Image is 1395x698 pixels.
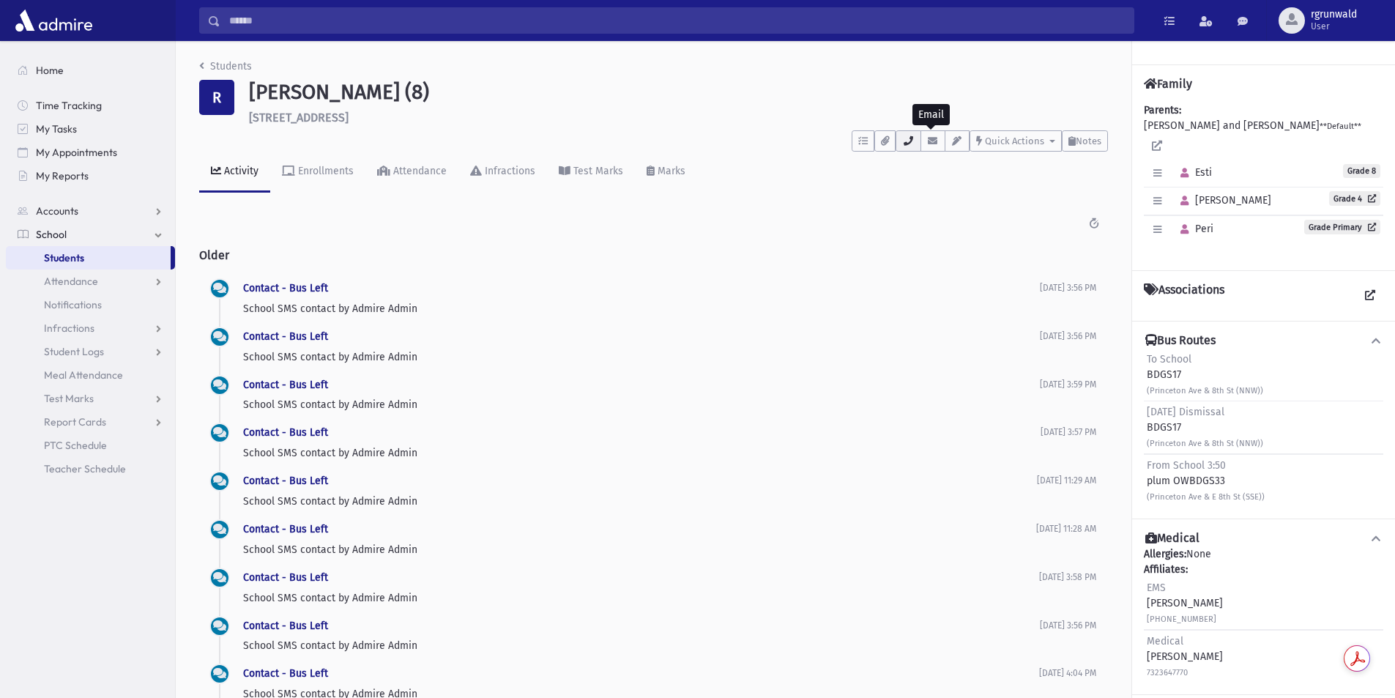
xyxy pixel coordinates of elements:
[1145,531,1199,546] h4: Medical
[482,165,535,177] div: Infractions
[365,152,458,193] a: Attendance
[243,301,1040,316] p: School SMS contact by Admire Admin
[243,349,1040,365] p: School SMS contact by Admire Admin
[1076,135,1101,146] span: Notes
[270,152,365,193] a: Enrollments
[199,237,1108,274] h2: Older
[6,141,175,164] a: My Appointments
[199,80,234,115] div: R
[6,410,175,434] a: Report Cards
[6,199,175,223] a: Accounts
[1147,458,1265,504] div: plum OWBDGS33
[44,322,94,335] span: Infractions
[1040,620,1096,631] span: [DATE] 3:56 PM
[1174,166,1212,179] span: Esti
[249,111,1108,125] h6: [STREET_ADDRESS]
[6,387,175,410] a: Test Marks
[1147,404,1263,450] div: BDGS17
[1147,386,1263,396] small: (Princeton Ave & 8th St (NNW))
[220,7,1134,34] input: Search
[1147,439,1263,448] small: (Princeton Ave & 8th St (NNW))
[6,270,175,293] a: Attendance
[6,316,175,340] a: Infractions
[36,204,78,218] span: Accounts
[44,275,98,288] span: Attendance
[1147,582,1166,594] span: EMS
[243,494,1037,509] p: School SMS contact by Admire Admin
[6,434,175,457] a: PTC Schedule
[1147,353,1191,365] span: To School
[243,379,328,391] a: Contact - Bus Left
[970,130,1062,152] button: Quick Actions
[1145,333,1216,349] h4: Bus Routes
[1039,572,1096,582] span: [DATE] 3:58 PM
[36,228,67,241] span: School
[1329,191,1380,206] a: Grade 4
[249,80,1108,105] h1: [PERSON_NAME] (8)
[1040,379,1096,390] span: [DATE] 3:59 PM
[243,667,328,680] a: Contact - Bus Left
[6,59,175,82] a: Home
[36,64,64,77] span: Home
[1147,635,1183,647] span: Medical
[36,146,117,159] span: My Appointments
[1147,615,1216,624] small: [PHONE_NUMBER]
[44,298,102,311] span: Notifications
[1147,634,1223,680] div: [PERSON_NAME]
[1062,130,1108,152] button: Notes
[36,99,102,112] span: Time Tracking
[221,165,258,177] div: Activity
[1040,283,1096,293] span: [DATE] 3:56 PM
[635,152,697,193] a: Marks
[243,397,1040,412] p: School SMS contact by Admire Admin
[1144,333,1383,349] button: Bus Routes
[6,293,175,316] a: Notifications
[6,117,175,141] a: My Tasks
[1144,548,1186,560] b: Allergies:
[6,94,175,117] a: Time Tracking
[1147,580,1223,626] div: [PERSON_NAME]
[6,363,175,387] a: Meal Attendance
[1144,563,1188,576] b: Affiliates:
[6,246,171,270] a: Students
[243,475,328,487] a: Contact - Bus Left
[36,122,77,135] span: My Tasks
[44,251,84,264] span: Students
[199,152,270,193] a: Activity
[985,135,1044,146] span: Quick Actions
[6,340,175,363] a: Student Logs
[1147,492,1265,502] small: (Princeton Ave & E 8th St (SSE))
[1037,475,1096,486] span: [DATE] 11:29 AM
[243,542,1036,557] p: School SMS contact by Admire Admin
[44,345,104,358] span: Student Logs
[1040,331,1096,341] span: [DATE] 3:56 PM
[1036,524,1096,534] span: [DATE] 11:28 AM
[547,152,635,193] a: Test Marks
[1343,164,1380,178] span: Grade 8
[1174,223,1213,235] span: Peri
[1144,104,1181,116] b: Parents:
[12,6,96,35] img: AdmirePro
[1147,668,1188,677] small: 7323647770
[1357,283,1383,309] a: View all Associations
[44,368,123,382] span: Meal Attendance
[1144,77,1192,91] h4: Family
[1144,283,1224,309] h4: Associations
[44,392,94,405] span: Test Marks
[199,60,252,73] a: Students
[570,165,623,177] div: Test Marks
[243,571,328,584] a: Contact - Bus Left
[243,590,1039,606] p: School SMS contact by Admire Admin
[44,439,107,452] span: PTC Schedule
[243,620,328,632] a: Contact - Bus Left
[1147,459,1226,472] span: From School 3:50
[655,165,685,177] div: Marks
[243,523,328,535] a: Contact - Bus Left
[44,415,106,428] span: Report Cards
[6,223,175,246] a: School
[1041,427,1096,437] span: [DATE] 3:57 PM
[458,152,547,193] a: Infractions
[243,638,1040,653] p: School SMS contact by Admire Admin
[1147,406,1224,418] span: [DATE] Dismissal
[243,330,328,343] a: Contact - Bus Left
